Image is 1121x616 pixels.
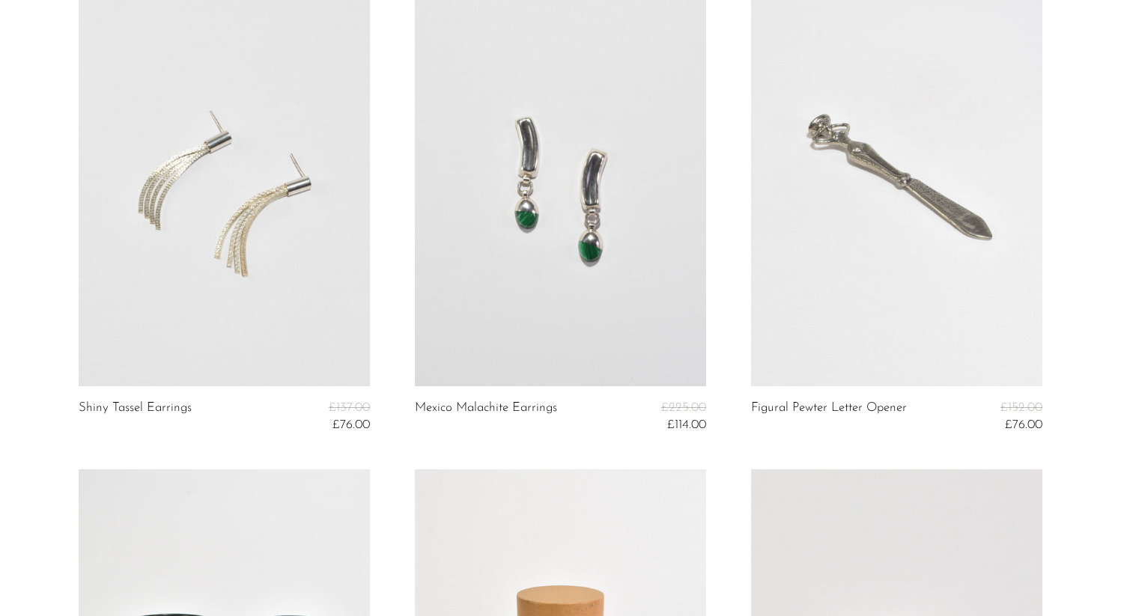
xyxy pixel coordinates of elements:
[332,418,370,431] span: £76.00
[1000,401,1042,414] span: £152.00
[1005,418,1042,431] span: £76.00
[661,401,706,414] span: £225.00
[667,418,706,431] span: £114.00
[329,401,370,414] span: £137.00
[415,401,557,432] a: Mexico Malachite Earrings
[751,401,907,432] a: Figural Pewter Letter Opener
[79,401,192,432] a: Shiny Tassel Earrings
